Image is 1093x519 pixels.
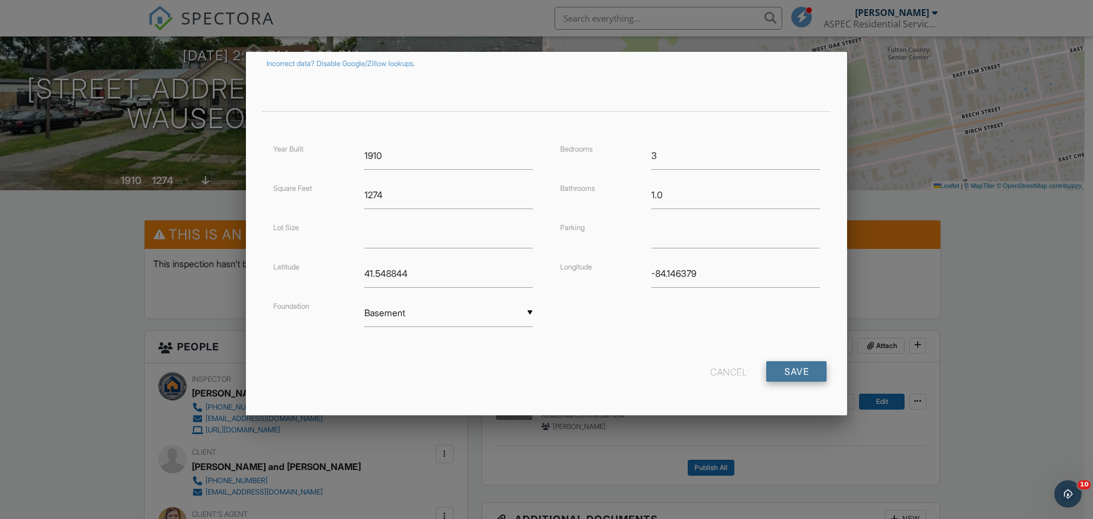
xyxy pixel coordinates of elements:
div: Cancel [710,361,747,382]
span: 10 [1078,480,1091,489]
label: Foundation [273,302,309,310]
div: Incorrect data? Disable Google/Zillow lookups. [266,59,827,68]
input: Save [766,361,827,382]
label: Latitude [273,263,299,271]
label: Year Built [273,145,303,153]
label: Lot Size [273,223,299,232]
iframe: Intercom live chat [1054,480,1082,508]
label: Longitude [560,263,592,271]
label: Square Feet [273,184,312,193]
label: Bathrooms [560,184,595,193]
label: Parking [560,223,585,232]
label: Bedrooms [560,145,593,153]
